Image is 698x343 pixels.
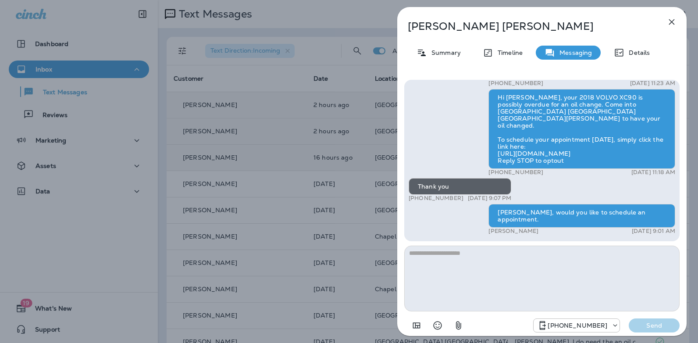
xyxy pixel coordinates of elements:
p: [PERSON_NAME] [PERSON_NAME] [408,20,647,32]
p: Summary [427,49,461,56]
div: Hi [PERSON_NAME], your 2018 VOLVO XC90 is possibly overdue for an oil change. Come into [GEOGRAPH... [488,89,675,169]
p: [PHONE_NUMBER] [409,195,463,202]
div: Thank you [409,178,511,195]
p: [DATE] 9:01 AM [632,228,675,235]
p: [PHONE_NUMBER] [488,169,543,176]
button: Add in a premade template [408,317,425,334]
p: Timeline [493,49,523,56]
p: Details [624,49,650,56]
p: [DATE] 11:23 AM [630,80,675,87]
p: [PERSON_NAME] [488,228,538,235]
p: [PHONE_NUMBER] [488,80,543,87]
div: +1 (984) 409-9300 [534,320,620,331]
button: Select an emoji [429,317,446,334]
div: [PERSON_NAME], would you like to schedule an appointment. [488,204,675,228]
p: [PHONE_NUMBER] [548,322,607,329]
p: Messaging [555,49,592,56]
p: [DATE] 11:18 AM [631,169,675,176]
p: [DATE] 9:07 PM [468,195,511,202]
